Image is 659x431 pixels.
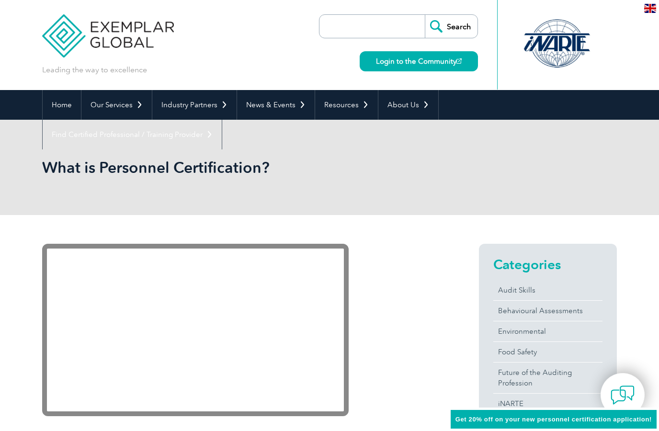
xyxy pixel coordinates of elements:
img: open_square.png [456,58,462,64]
a: iNARTE [493,394,602,414]
a: Resources [315,90,378,120]
input: Search [425,15,477,38]
a: Future of the Auditing Profession [493,363,602,393]
h2: Categories [493,257,602,272]
h1: What is Personnel Certification? [42,158,410,177]
a: Behavioural Assessments [493,301,602,321]
a: Audit Skills [493,280,602,300]
a: Our Services [81,90,152,120]
a: Environmental [493,321,602,341]
span: Get 20% off on your new personnel certification application! [455,416,652,423]
a: About Us [378,90,438,120]
img: en [644,4,656,13]
a: Industry Partners [152,90,237,120]
p: Leading the way to excellence [42,65,147,75]
a: Find Certified Professional / Training Provider [43,120,222,149]
a: Home [43,90,81,120]
a: News & Events [237,90,315,120]
a: Food Safety [493,342,602,362]
iframe: YouTube video player [42,244,349,416]
img: contact-chat.png [611,383,635,407]
a: Login to the Community [360,51,478,71]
